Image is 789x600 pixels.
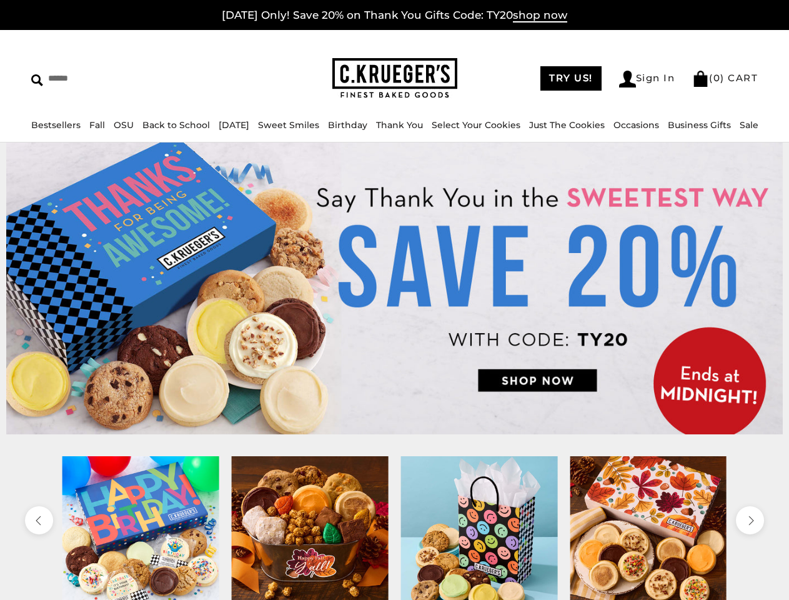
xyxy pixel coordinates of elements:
a: Thank You [376,119,423,131]
img: C.Krueger's Special Offer [6,142,783,434]
a: Business Gifts [668,119,731,131]
a: Occasions [613,119,659,131]
a: [DATE] Only! Save 20% on Thank You Gifts Code: TY20shop now [222,9,567,22]
img: Bag [692,71,709,87]
a: TRY US! [540,66,602,91]
a: OSU [114,119,134,131]
a: Sweet Smiles [258,119,319,131]
a: Just The Cookies [529,119,605,131]
a: Bestsellers [31,119,81,131]
button: previous [25,506,53,534]
span: shop now [513,9,567,22]
button: next [736,506,764,534]
a: Fall [89,119,105,131]
a: Sign In [619,71,675,87]
img: Search [31,74,43,86]
span: 0 [713,72,721,84]
a: [DATE] [219,119,249,131]
a: (0) CART [692,72,758,84]
img: C.KRUEGER'S [332,58,457,99]
img: Account [619,71,636,87]
a: Back to School [142,119,210,131]
a: Sale [740,119,758,131]
a: Birthday [328,119,367,131]
a: Select Your Cookies [432,119,520,131]
input: Search [31,69,197,88]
